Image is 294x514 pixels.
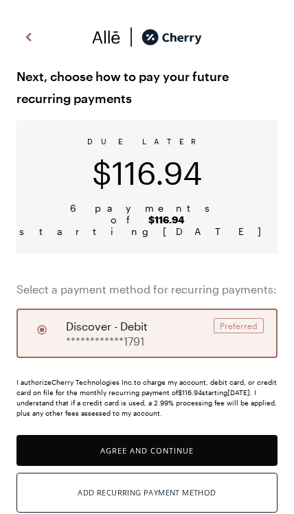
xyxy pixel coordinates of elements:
[16,65,278,109] span: Next, choose how to pay your future recurring payments
[19,225,275,237] span: starting [DATE]
[16,435,278,466] button: Agree and Continue
[66,318,148,335] span: discover - debit
[92,27,121,47] img: svg%3e
[148,214,184,225] b: $116.94
[214,318,264,333] div: Preferred
[142,27,202,47] img: cherry_black_logo-DrOE_MJI.svg
[92,154,202,191] span: $116.94
[16,473,278,513] button: Add Recurring Payment Method
[16,377,278,418] div: I authorize Cherry Technologies Inc. to charge my account, debit card, or credit card on file for...
[16,281,278,298] span: Select a payment method for recurring payments:
[87,137,207,146] span: DUE LATER
[121,27,142,47] img: svg%3e
[33,202,261,225] span: 6 payments of
[21,27,37,47] img: svg%3e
